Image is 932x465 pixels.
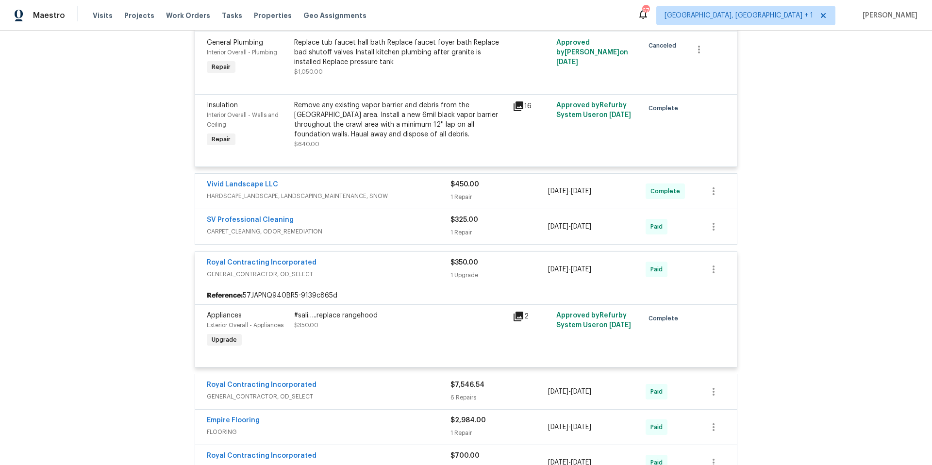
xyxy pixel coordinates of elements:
span: [DATE] [571,424,591,431]
span: GENERAL_CONTRACTOR, OD_SELECT [207,269,450,279]
span: - [548,387,591,397]
span: $2,984.00 [450,417,486,424]
span: [DATE] [571,188,591,195]
span: GENERAL_CONTRACTOR, OD_SELECT [207,392,450,401]
span: [GEOGRAPHIC_DATA], [GEOGRAPHIC_DATA] + 1 [665,11,813,20]
span: - [548,265,591,274]
span: [DATE] [609,322,631,329]
span: Approved by Refurby System User on [556,312,631,329]
span: Maestro [33,11,65,20]
span: $350.00 [450,259,478,266]
a: SV Professional Cleaning [207,216,294,223]
span: $700.00 [450,452,480,459]
div: 67 [642,6,649,16]
div: 1 Repair [450,228,548,237]
span: FLOORING [207,427,450,437]
span: Canceled [649,41,680,50]
span: Repair [208,134,234,144]
span: General Plumbing [207,39,263,46]
span: Repair [208,62,234,72]
span: [DATE] [548,188,568,195]
a: Royal Contracting Incorporated [207,452,316,459]
span: Complete [649,314,682,323]
span: Upgrade [208,335,241,345]
span: $325.00 [450,216,478,223]
div: 1 Upgrade [450,270,548,280]
div: Replace tub faucet hall bath Replace faucet foyer bath Replace bad shutoff valves Install kitchen... [294,38,507,67]
span: [DATE] [548,424,568,431]
div: Remove any existing vapor barrier and debris from the [GEOGRAPHIC_DATA] area. Install a new 6mil ... [294,100,507,139]
a: Vivid Landscape LLC [207,181,278,188]
span: [DATE] [548,223,568,230]
a: Royal Contracting Incorporated [207,382,316,388]
span: Complete [650,186,684,196]
div: 16 [513,100,550,112]
span: Paid [650,265,666,274]
span: CARPET_CLEANING, ODOR_REMEDIATION [207,227,450,236]
span: $1,050.00 [294,69,323,75]
span: Appliances [207,312,242,319]
span: Exterior Overall - Appliances [207,322,283,328]
a: Empire Flooring [207,417,260,424]
span: [DATE] [571,388,591,395]
span: Complete [649,103,682,113]
span: HARDSCAPE_LANDSCAPE, LANDSCAPING_MAINTENANCE, SNOW [207,191,450,201]
span: $450.00 [450,181,479,188]
span: Approved by Refurby System User on [556,102,631,118]
b: Reference: [207,291,243,300]
span: Paid [650,422,666,432]
span: Tasks [222,12,242,19]
span: - [548,422,591,432]
span: Geo Assignments [303,11,366,20]
span: - [548,186,591,196]
a: Royal Contracting Incorporated [207,259,316,266]
span: [DATE] [609,112,631,118]
div: 6 Repairs [450,393,548,402]
span: [DATE] [556,59,578,66]
span: Paid [650,387,666,397]
div: 2 [513,311,550,322]
span: Interior Overall - Walls and Ceiling [207,112,279,128]
div: 57JAPNQ940BR5-9139c865d [195,287,737,304]
span: [PERSON_NAME] [859,11,917,20]
span: Paid [650,222,666,232]
span: [DATE] [571,266,591,273]
div: 1 Repair [450,192,548,202]
span: $7,546.54 [450,382,484,388]
span: $350.00 [294,322,318,328]
div: #sali…..replace rangehood [294,311,507,320]
span: Interior Overall - Plumbing [207,50,277,55]
span: $640.00 [294,141,319,147]
span: [DATE] [548,388,568,395]
span: - [548,222,591,232]
span: Visits [93,11,113,20]
span: Insulation [207,102,238,109]
span: Approved by [PERSON_NAME] on [556,39,628,66]
span: Work Orders [166,11,210,20]
span: Projects [124,11,154,20]
span: [DATE] [548,266,568,273]
span: Properties [254,11,292,20]
span: [DATE] [571,223,591,230]
div: 1 Repair [450,428,548,438]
